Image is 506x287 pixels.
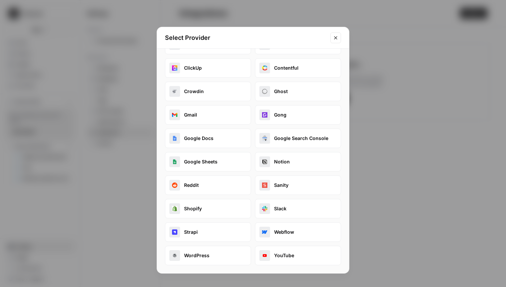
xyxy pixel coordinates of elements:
button: youtubeYouTube [255,246,341,265]
img: gong [262,112,267,118]
img: ghost [262,89,267,94]
button: google_docsGoogle Docs [165,129,251,148]
img: shopify [172,206,177,211]
button: gongGong [255,105,341,125]
button: clickupClickUp [165,58,251,78]
button: crowdinCrowdin [165,82,251,101]
img: webflow_oauth [262,229,267,235]
button: notionNotion [255,152,341,171]
img: youtube [262,253,267,258]
img: sanity [262,183,267,188]
button: google_sheetsGoogle Sheets [165,152,251,171]
img: reddit [172,183,177,188]
img: slack [262,206,267,211]
img: contentful [262,65,267,71]
img: clickup [172,65,177,71]
h2: Select Provider [165,33,326,43]
img: notion [262,159,267,164]
button: wordpressWordPress [165,246,251,265]
img: crowdin [172,89,177,94]
button: shopifyShopify [165,199,251,218]
img: gmail [172,112,177,118]
button: google_search_consoleGoogle Search Console [255,129,341,148]
button: contentfulContentful [255,58,341,78]
img: wordpress [172,253,177,258]
button: sanitySanity [255,175,341,195]
button: strapiStrapi [165,222,251,242]
button: slackSlack [255,199,341,218]
img: strapi [172,229,177,235]
button: ghostGhost [255,82,341,101]
img: google_sheets [172,159,177,164]
img: google_docs [172,136,177,141]
button: webflow_oauthWebflow [255,222,341,242]
button: gmailGmail [165,105,251,125]
button: Close modal [330,32,341,43]
button: redditReddit [165,175,251,195]
img: google_search_console [262,136,267,141]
